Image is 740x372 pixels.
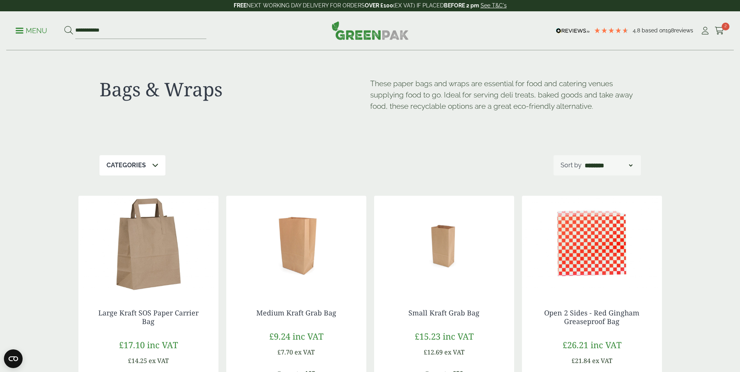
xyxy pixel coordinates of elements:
[332,21,409,40] img: GreenPak Supplies
[544,308,639,326] a: Open 2 Sides - Red Gingham Greaseproof Bag
[295,348,315,356] span: ex VAT
[98,308,199,326] a: Large Kraft SOS Paper Carrier Bag
[591,339,621,351] span: inc VAT
[256,308,336,317] a: Medium Kraft Grab Bag
[592,356,612,365] span: ex VAT
[522,196,662,293] img: Red Gingham Greaseproof Bag - Open 2 Sides-0
[642,27,665,34] span: Based on
[234,2,247,9] strong: FREE
[119,339,145,351] span: £17.10
[571,356,591,365] span: £21.84
[556,28,590,34] img: REVIEWS.io
[370,78,641,112] p: These paper bags and wraps are essential for food and catering venues supplying food to go. Ideal...
[149,356,169,365] span: ex VAT
[722,23,729,30] span: 2
[633,27,642,34] span: 4.8
[277,348,293,356] span: £7.70
[293,330,323,342] span: inc VAT
[561,161,582,170] p: Sort by
[444,2,479,9] strong: BEFORE 2 pm
[563,339,588,351] span: £26.21
[226,196,366,293] img: 3330041 Medium Kraft Grab Bag V1
[665,27,674,34] span: 198
[594,27,629,34] div: 4.79 Stars
[715,27,724,35] i: Cart
[374,196,514,293] img: 3330040 Small Kraft Grab Bag V1
[147,339,178,351] span: inc VAT
[415,330,440,342] span: £15.23
[269,330,290,342] span: £9.24
[443,330,474,342] span: inc VAT
[99,78,370,101] h1: Bags & Wraps
[4,349,23,368] button: Open CMP widget
[424,348,443,356] span: £12.69
[583,161,634,170] select: Shop order
[128,356,147,365] span: £14.25
[408,308,479,317] a: Small Kraft Grab Bag
[481,2,507,9] a: See T&C's
[444,348,465,356] span: ex VAT
[674,27,693,34] span: reviews
[700,27,710,35] i: My Account
[365,2,393,9] strong: OVER £100
[715,25,724,37] a: 2
[106,161,146,170] p: Categories
[78,196,218,293] img: Large Kraft SOS Paper Carrier Bag-0
[16,26,47,35] p: Menu
[16,26,47,34] a: Menu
